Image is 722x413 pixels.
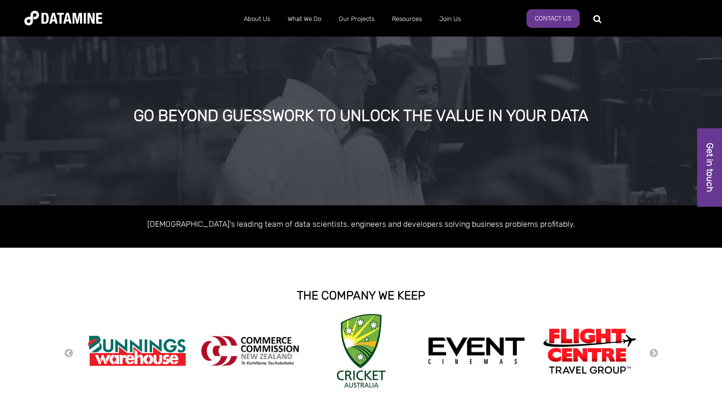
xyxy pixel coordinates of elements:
img: Bunnings Warehouse [88,333,186,369]
a: About Us [235,6,279,32]
a: Resources [383,6,430,32]
strong: THE COMPANY WE KEEP [297,289,425,302]
img: Datamine [24,11,102,25]
img: event cinemas [428,337,525,365]
img: Cricket Australia [337,314,386,388]
button: Next [649,348,659,359]
a: Our Projects [330,6,383,32]
p: [DEMOGRAPHIC_DATA]'s leading team of data scientists, engineers and developers solving business p... [83,217,639,231]
a: Join Us [430,6,469,32]
img: Flight Centre [541,326,638,376]
img: commercecommission [201,336,299,366]
button: Previous [64,348,74,359]
a: Contact Us [527,9,580,28]
a: Get in touch [697,128,722,207]
div: GO BEYOND GUESSWORK TO UNLOCK THE VALUE IN YOUR DATA [85,107,638,125]
a: What We Do [279,6,330,32]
